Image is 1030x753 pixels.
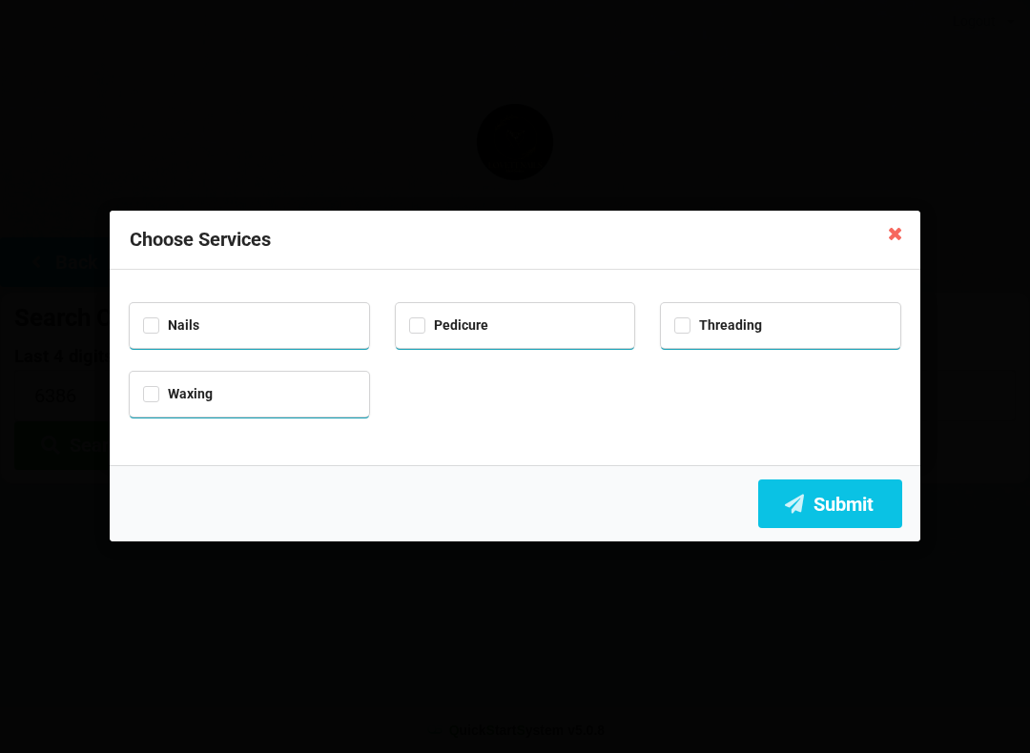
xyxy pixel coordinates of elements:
[758,479,902,528] button: Submit
[143,386,213,402] label: Waxing
[110,211,920,270] div: Choose Services
[674,317,762,334] label: Threading
[143,317,199,334] label: Nails
[409,317,488,334] label: Pedicure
